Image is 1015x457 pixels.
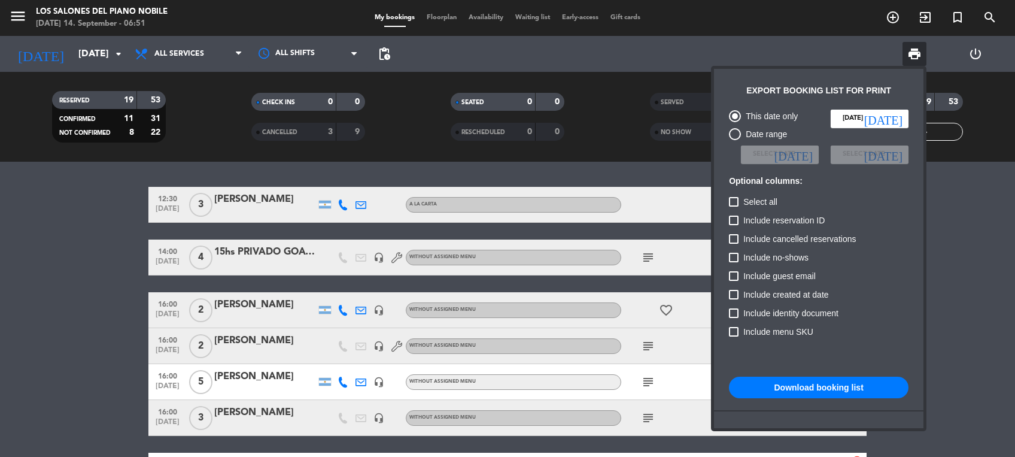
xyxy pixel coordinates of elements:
[843,149,885,160] span: Select date
[729,377,908,398] button: Download booking list
[864,113,902,125] i: [DATE]
[741,110,798,123] div: This date only
[746,84,891,98] div: Export booking list for print
[753,149,795,160] span: Select date
[743,195,777,209] span: Select all
[729,176,908,186] h6: Optional columns:
[743,325,813,339] span: Include menu SKU
[743,287,828,302] span: Include created at date
[743,269,816,283] span: Include guest email
[774,149,813,161] i: [DATE]
[743,232,856,246] span: Include cancelled reservations
[741,128,787,141] div: Date range
[743,250,809,265] span: Include no-shows
[864,149,902,161] i: [DATE]
[743,213,825,228] span: Include reservation ID
[907,47,922,61] span: print
[743,306,838,320] span: Include identity document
